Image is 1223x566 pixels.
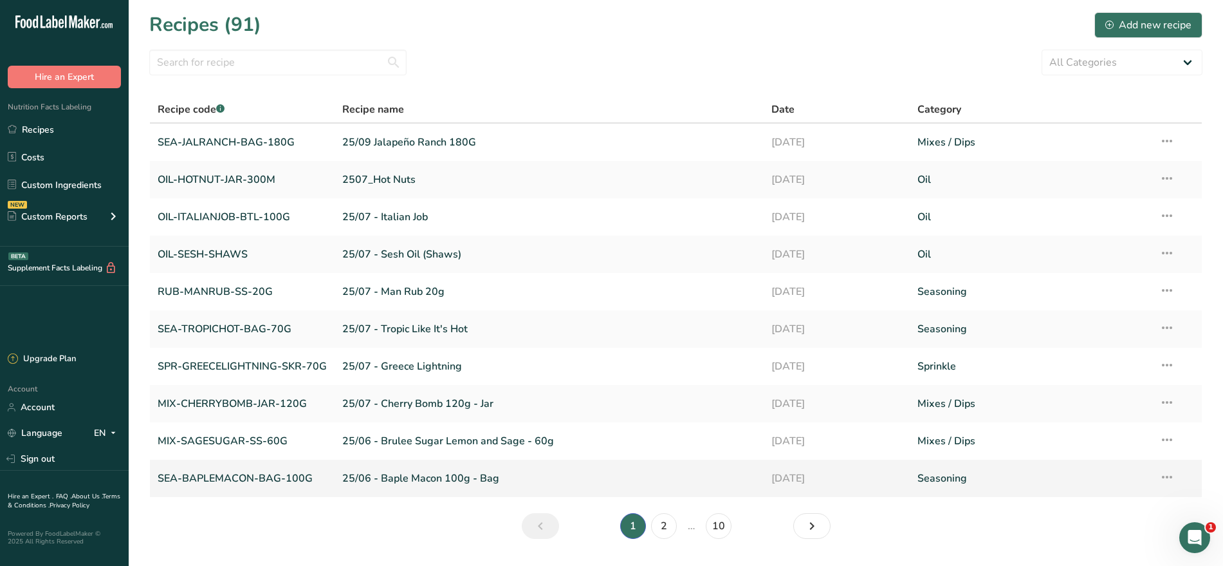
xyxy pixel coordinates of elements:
a: Page 2. [651,513,677,539]
a: Language [8,422,62,444]
a: Privacy Policy [50,501,89,510]
a: RUB-MANRUB-SS-20G [158,278,327,305]
a: 25/07 - Cherry Bomb 120g - Jar [342,390,756,417]
a: Next page [793,513,831,539]
a: Oil [917,203,1144,231]
a: 25/06 - Brulee Sugar Lemon and Sage - 60g [342,428,756,455]
a: Sprinkle [917,353,1144,380]
a: About Us . [71,492,102,501]
a: [DATE] [771,353,902,380]
a: 25/07 - Sesh Oil (Shaws) [342,241,756,268]
span: 1 [1206,522,1216,533]
a: Seasoning [917,465,1144,492]
a: Terms & Conditions . [8,492,120,510]
a: FAQ . [56,492,71,501]
a: SEA-JALRANCH-BAG-180G [158,129,327,156]
a: SPR-GREECELIGHTNING-SKR-70G [158,353,327,380]
a: [DATE] [771,278,902,305]
a: Seasoning [917,278,1144,305]
a: Mixes / Dips [917,129,1144,156]
div: Add new recipe [1105,17,1191,33]
a: [DATE] [771,166,902,193]
a: Oil [917,166,1144,193]
span: Date [771,102,795,117]
a: OIL-ITALIANJOB-BTL-100G [158,203,327,231]
a: Seasoning [917,316,1144,343]
a: [DATE] [771,428,902,455]
h1: Recipes (91) [149,10,261,39]
a: [DATE] [771,465,902,492]
div: Upgrade Plan [8,353,76,366]
a: 2507_Hot Nuts [342,166,756,193]
a: OIL-SESH-SHAWS [158,241,327,268]
input: Search for recipe [149,50,407,75]
a: 25/07 - Italian Job [342,203,756,231]
div: Custom Reports [8,210,87,223]
a: SEA-TROPICHOT-BAG-70G [158,316,327,343]
a: 25/07 - Tropic Like It's Hot [342,316,756,343]
button: Hire an Expert [8,66,121,88]
a: [DATE] [771,129,902,156]
div: Powered By FoodLabelMaker © 2025 All Rights Reserved [8,530,121,545]
a: [DATE] [771,203,902,231]
a: SEA-BAPLEMACON-BAG-100G [158,465,327,492]
a: [DATE] [771,390,902,417]
a: Previous page [522,513,559,539]
a: 25/07 - Greece Lightning [342,353,756,380]
div: EN [94,426,121,441]
a: OIL-HOTNUT-JAR-300M [158,166,327,193]
span: Category [917,102,961,117]
a: MIX-CHERRYBOMB-JAR-120G [158,390,327,417]
span: Recipe name [342,102,404,117]
div: NEW [8,201,27,209]
div: BETA [8,252,28,260]
a: Mixes / Dips [917,428,1144,455]
a: 25/07 - Man Rub 20g [342,278,756,305]
span: Recipe code [158,102,225,117]
a: Mixes / Dips [917,390,1144,417]
a: [DATE] [771,241,902,268]
a: 25/09 Jalapeño Ranch 180G [342,129,756,156]
a: Page 10. [706,513,731,539]
a: 25/06 - Baple Macon 100g - Bag [342,465,756,492]
a: Oil [917,241,1144,268]
iframe: Intercom live chat [1179,522,1210,553]
button: Add new recipe [1094,12,1202,38]
a: MIX-SAGESUGAR-SS-60G [158,428,327,455]
a: [DATE] [771,316,902,343]
a: Hire an Expert . [8,492,53,501]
